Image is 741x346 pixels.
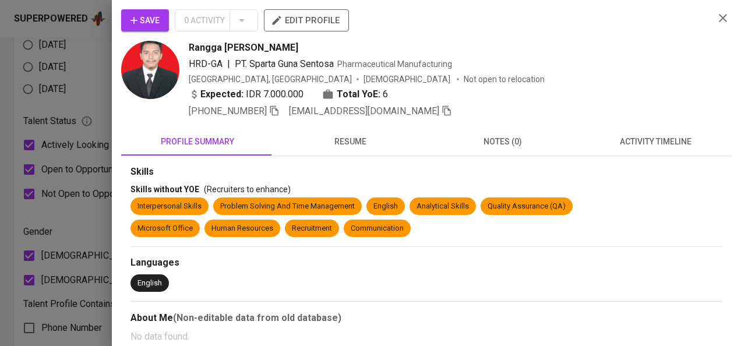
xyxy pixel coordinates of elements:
[211,223,273,234] div: Human Resources
[130,13,160,28] span: Save
[189,87,304,101] div: IDR 7.000.000
[189,41,298,55] span: Rangga [PERSON_NAME]
[128,135,267,149] span: profile summary
[173,312,341,323] b: (Non-editable data from old database)
[130,185,199,194] span: Skills without YOE
[200,87,244,101] b: Expected:
[464,73,545,85] p: Not open to relocation
[189,58,223,69] span: HRD-GA
[417,201,469,212] div: Analytical Skills
[281,135,419,149] span: resume
[204,185,291,194] span: (Recruiters to enhance)
[235,58,334,69] span: PT. Sparta Guna Sentosa
[337,59,452,69] span: Pharmaceutical Manufacturing
[586,135,725,149] span: activity timeline
[227,57,230,71] span: |
[337,87,380,101] b: Total YoE:
[137,201,202,212] div: Interpersonal Skills
[137,223,193,234] div: Microsoft Office
[488,201,566,212] div: Quality Assurance (QA)
[289,105,439,116] span: [EMAIL_ADDRESS][DOMAIN_NAME]
[292,223,332,234] div: Recruitment
[433,135,572,149] span: notes (0)
[273,13,340,28] span: edit profile
[189,73,352,85] div: [GEOGRAPHIC_DATA], [GEOGRAPHIC_DATA]
[189,105,267,116] span: [PHONE_NUMBER]
[130,311,722,325] div: About Me
[373,201,398,212] div: English
[137,278,162,289] div: English
[364,73,452,85] span: [DEMOGRAPHIC_DATA]
[351,223,404,234] div: Communication
[130,330,722,344] p: No data found.
[264,15,349,24] a: edit profile
[220,201,355,212] div: Problem Solving And Time Management
[121,9,169,31] button: Save
[121,41,179,99] img: 2606737ef706c621dd908a47b934ac5a.jpg
[383,87,388,101] span: 6
[264,9,349,31] button: edit profile
[130,256,722,270] div: Languages
[130,165,722,179] div: Skills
